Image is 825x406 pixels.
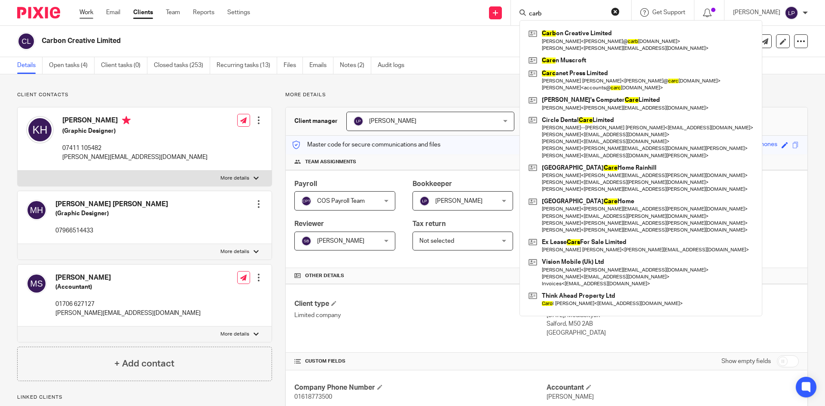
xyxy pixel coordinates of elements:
img: svg%3E [353,116,364,126]
p: 01706 627127 [55,300,201,308]
button: Clear [611,7,620,16]
span: Not selected [419,238,454,244]
span: Bookkeeper [412,180,452,187]
img: svg%3E [26,116,54,143]
a: Settings [227,8,250,17]
p: Linked clients [17,394,272,401]
a: Email [106,8,120,17]
a: Closed tasks (253) [154,57,210,74]
span: [PERSON_NAME] [435,198,483,204]
a: Recurring tasks (13) [217,57,277,74]
span: Team assignments [305,159,356,165]
h4: CUSTOM FIELDS [294,358,547,365]
h4: + Add contact [114,357,174,370]
a: Team [166,8,180,17]
h4: Accountant [547,383,799,392]
a: Open tasks (4) [49,57,95,74]
a: Files [284,57,303,74]
label: Show empty fields [721,357,771,366]
i: Primary [122,116,131,125]
p: 07966514433 [55,226,168,235]
p: Client contacts [17,92,272,98]
a: Details [17,57,43,74]
span: COS Payroll Team [317,198,365,204]
p: More details [285,92,808,98]
img: Pixie [17,7,60,18]
h4: Company Phone Number [294,383,547,392]
a: Audit logs [378,57,411,74]
span: Reviewer [294,220,324,227]
p: More details [220,175,249,182]
p: [GEOGRAPHIC_DATA] [547,329,799,337]
img: svg%3E [301,196,312,206]
img: svg%3E [26,200,47,220]
img: svg%3E [301,236,312,246]
h4: [PERSON_NAME] [62,116,208,127]
p: Master code for secure communications and files [292,140,440,149]
p: [PERSON_NAME][EMAIL_ADDRESS][DOMAIN_NAME] [62,153,208,162]
p: Limited company [294,311,547,320]
p: [PERSON_NAME] [733,8,780,17]
h3: Client manager [294,117,338,125]
a: Client tasks (0) [101,57,147,74]
span: Payroll [294,180,317,187]
p: [PERSON_NAME][EMAIL_ADDRESS][DOMAIN_NAME] [55,309,201,317]
h4: [PERSON_NAME] [55,273,201,282]
img: svg%3E [785,6,798,20]
a: Clients [133,8,153,17]
h5: (Accountant) [55,283,201,291]
a: Notes (2) [340,57,371,74]
a: Work [79,8,93,17]
h5: (Graphic Designer) [62,127,208,135]
h5: (Graphic Designer) [55,209,168,218]
a: Emails [309,57,333,74]
span: 01618773500 [294,394,332,400]
p: More details [220,248,249,255]
h4: [PERSON_NAME] [PERSON_NAME] [55,200,168,209]
span: Other details [305,272,344,279]
h4: Client type [294,299,547,308]
img: svg%3E [17,32,35,50]
span: [PERSON_NAME] [547,394,594,400]
h2: Carbon Creative Limited [42,37,561,46]
img: svg%3E [26,273,47,294]
span: [PERSON_NAME] [369,118,416,124]
p: More details [220,331,249,338]
span: Tax return [412,220,446,227]
span: [PERSON_NAME] [317,238,364,244]
p: Salford, M50 2AB [547,320,799,328]
span: Get Support [652,9,685,15]
input: Search [528,10,605,18]
img: svg%3E [419,196,430,206]
p: 07411 105482 [62,144,208,153]
a: Reports [193,8,214,17]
